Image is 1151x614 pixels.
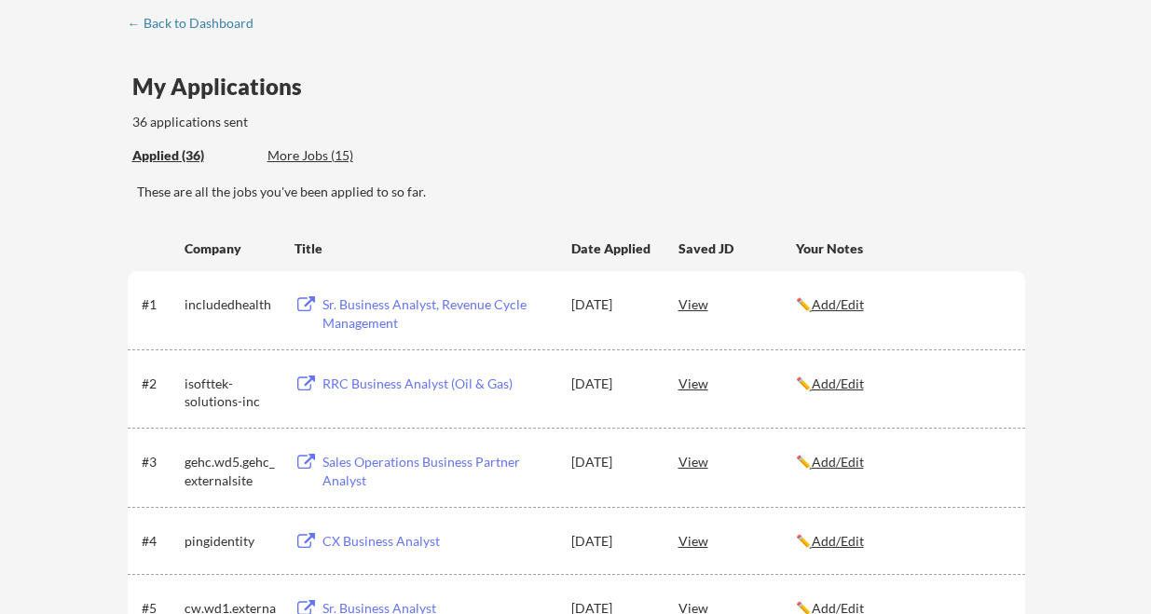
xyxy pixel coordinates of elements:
div: #2 [142,375,178,393]
u: Add/Edit [812,454,864,470]
div: CX Business Analyst [322,532,554,551]
div: [DATE] [571,532,653,551]
div: My Applications [132,75,317,98]
div: Date Applied [571,239,653,258]
div: ✏️ [796,375,1008,393]
div: More Jobs (15) [267,146,404,165]
div: View [678,287,796,321]
div: ✏️ [796,532,1008,551]
div: View [678,444,796,478]
div: Sr. Business Analyst, Revenue Cycle Management [322,295,554,332]
div: ✏️ [796,295,1008,314]
div: ← Back to Dashboard [128,17,267,30]
u: Add/Edit [812,533,864,549]
div: #3 [142,453,178,471]
div: ✏️ [796,453,1008,471]
div: includedhealth [185,295,278,314]
div: These are all the jobs you've been applied to so far. [132,146,253,166]
div: Title [295,239,554,258]
div: Saved JD [678,231,796,265]
div: Your Notes [796,239,1008,258]
div: View [678,366,796,400]
div: 36 applications sent [132,113,493,131]
div: [DATE] [571,453,653,471]
div: RRC Business Analyst (Oil & Gas) [322,375,554,393]
div: isofttek-solutions-inc [185,375,278,411]
a: ← Back to Dashboard [128,16,267,34]
div: These are all the jobs you've been applied to so far. [137,183,1025,201]
div: Sales Operations Business Partner Analyst [322,453,554,489]
div: These are job applications we think you'd be a good fit for, but couldn't apply you to automatica... [267,146,404,166]
div: #1 [142,295,178,314]
div: gehc.wd5.gehc_externalsite [185,453,278,489]
div: [DATE] [571,295,653,314]
div: #4 [142,532,178,551]
div: Applied (36) [132,146,253,165]
div: View [678,524,796,557]
div: Company [185,239,278,258]
div: pingidentity [185,532,278,551]
u: Add/Edit [812,296,864,312]
u: Add/Edit [812,375,864,391]
div: [DATE] [571,375,653,393]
